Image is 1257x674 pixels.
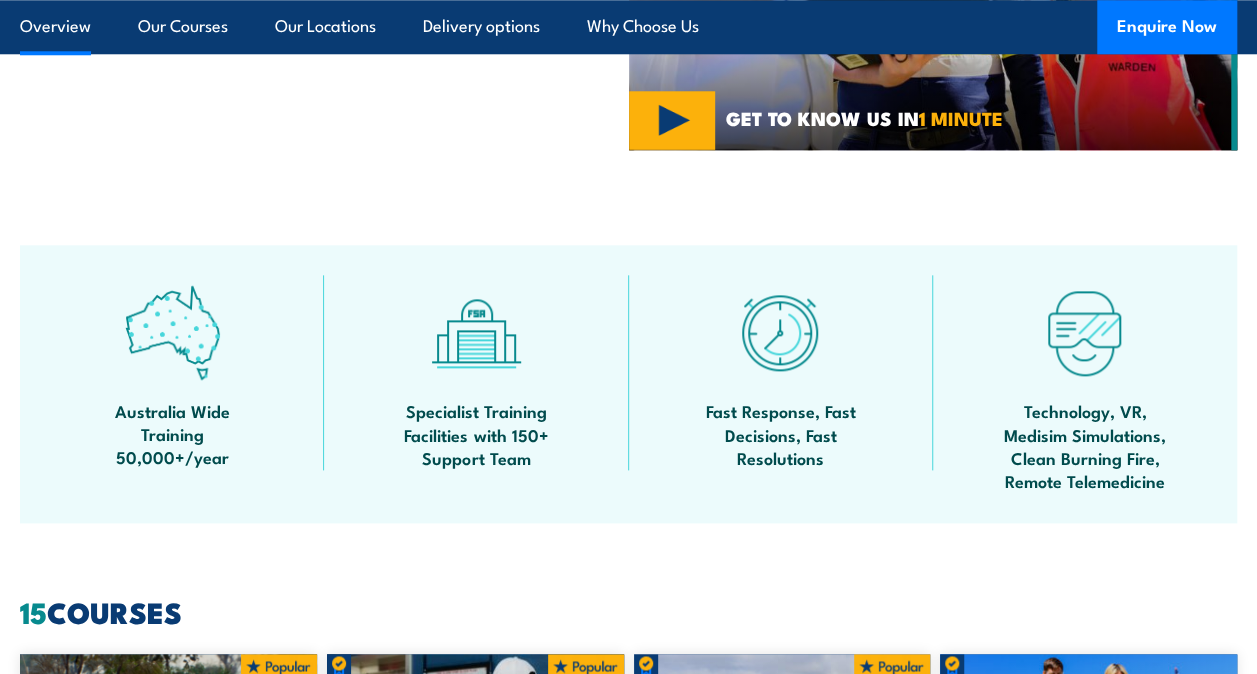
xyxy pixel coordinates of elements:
[733,285,828,380] img: fast-icon
[20,589,47,634] strong: 15
[726,109,1003,127] span: GET TO KNOW US IN
[429,285,524,380] img: facilities-icon
[125,285,220,380] img: auswide-icon
[20,598,1237,625] h2: COURSES
[919,103,1003,132] strong: 1 MINUTE
[995,399,1175,493] span: Technology, VR, Medisim Simulations, Clean Burning Fire, Remote Telemedicine
[82,399,262,469] span: Australia Wide Training 50,000+/year
[691,399,871,469] span: Fast Response, Fast Decisions, Fast Resolutions
[1037,285,1132,380] img: tech-icon
[386,399,566,469] span: Specialist Training Facilities with 150+ Support Team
